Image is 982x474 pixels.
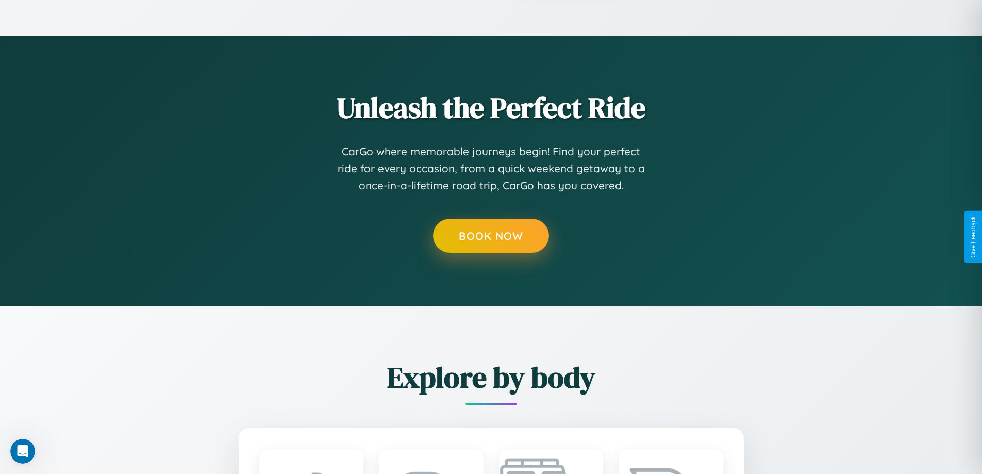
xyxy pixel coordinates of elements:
p: CarGo where memorable journeys begin! Find your perfect ride for every occasion, from a quick wee... [337,143,646,194]
div: Give Feedback [970,216,977,258]
h2: Explore by body [182,357,801,397]
iframe: Intercom live chat [10,439,35,464]
button: Book Now [433,219,549,253]
h2: Unleash the Perfect Ride [182,88,801,127]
